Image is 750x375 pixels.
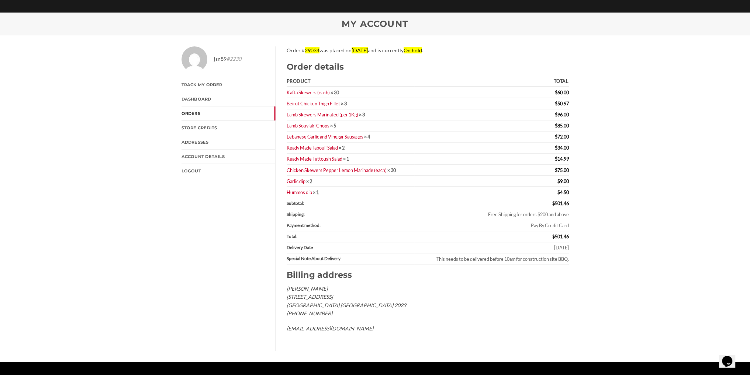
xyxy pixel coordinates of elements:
[387,167,396,173] strong: × 30
[557,178,560,184] span: $
[341,101,347,106] strong: × 3
[305,47,319,53] mark: 29034
[182,46,207,72] img: Avatar of jsn89
[287,76,414,87] th: Product
[359,112,365,118] strong: × 3
[555,101,569,106] bdi: 50.97
[555,145,569,151] bdi: 34.00
[287,167,387,173] a: Chicken Skewers Pepper Lemon Marinade (each)
[552,200,555,206] span: $
[306,178,312,184] strong: × 2
[404,47,422,53] mark: On hold
[557,189,569,195] bdi: 4.50
[287,90,330,95] a: Kafta Skewers (each)
[555,112,557,118] span: $
[552,234,569,239] span: 501.46
[552,234,555,239] span: $
[287,198,414,209] th: Subtotal:
[287,309,569,318] p: [PHONE_NUMBER]
[352,47,368,53] mark: [DATE]
[182,121,275,135] a: Store Credits
[287,112,358,118] a: Lamb Skewers Marinated (per 1Kg)
[555,167,569,173] bdi: 75.00
[287,145,338,151] a: Ready Made Tabouli Salad
[555,156,557,162] span: $
[557,178,569,184] bdi: 9.00
[287,325,569,333] p: [EMAIL_ADDRESS][DOMAIN_NAME]
[414,242,569,253] td: [DATE]
[287,285,569,333] address: [PERSON_NAME] [STREET_ADDRESS] [GEOGRAPHIC_DATA] [GEOGRAPHIC_DATA] 2023
[287,242,414,253] th: Delivery Date
[287,231,414,242] th: Total:
[313,189,319,195] strong: × 1
[330,123,336,129] strong: × 5
[414,220,569,231] td: Pay By Credit Card
[552,200,569,206] span: 501.46
[287,270,569,280] h2: Billing address
[555,134,557,140] span: $
[287,220,414,231] th: Payment method:
[555,123,557,129] span: $
[339,145,345,151] strong: × 2
[414,253,569,264] td: This needs to be delivered before 10am for construction site BBQ.
[364,134,370,140] strong: × 4
[287,156,342,162] a: Ready Made Fattoush Salad
[287,62,569,72] h2: Order details
[227,56,241,62] em: #2230
[719,346,743,368] iframe: chat widget
[287,123,329,129] a: Lamb Souvlaki Chops
[287,178,305,184] a: Garlic dip
[182,164,275,178] a: Logout
[182,19,569,29] h1: My Account
[555,101,557,106] span: $
[557,189,560,195] span: $
[555,123,569,129] bdi: 85.00
[182,135,275,149] a: Addresses
[414,209,569,220] td: Free Shipping for orders $200 and above
[414,76,569,87] th: Total
[555,112,569,118] bdi: 96.00
[331,90,339,95] strong: × 30
[287,189,312,195] a: Hummos dip
[343,156,349,162] strong: × 1
[182,150,275,164] a: Account details
[287,253,414,264] th: Special Note About Delivery
[214,55,241,63] span: jsn89
[555,90,569,95] bdi: 60.00
[287,101,340,106] a: Beirut Chicken Thigh Fillet
[555,90,557,95] span: $
[182,106,275,120] a: Orders
[287,134,363,140] a: Lebanese Garlic and Vinegar Sausages
[182,78,275,92] a: Track My Order
[555,167,557,173] span: $
[555,145,557,151] span: $
[287,209,414,220] th: Shipping:
[182,92,275,106] a: Dashboard
[287,46,569,55] p: Order # was placed on and is currently .
[182,78,275,178] nav: Account pages
[555,156,569,162] bdi: 14.99
[555,134,569,140] bdi: 72.00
